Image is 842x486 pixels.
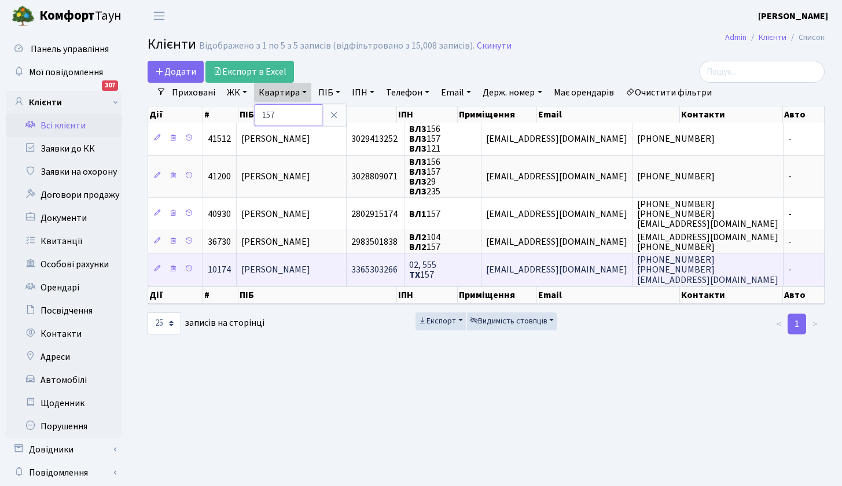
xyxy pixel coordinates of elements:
[6,114,122,137] a: Всі клієнти
[145,6,174,25] button: Переключити навігацію
[409,123,426,135] b: ВЛ3
[725,31,747,43] a: Admin
[29,66,103,79] span: Мої повідомлення
[6,299,122,322] a: Посвідчення
[486,132,627,145] span: [EMAIL_ADDRESS][DOMAIN_NAME]
[203,286,238,304] th: #
[788,208,792,220] span: -
[148,61,204,83] a: Додати
[537,286,680,304] th: Email
[409,156,440,198] span: 156 157 29 235
[208,170,231,183] span: 41200
[39,6,95,25] b: Комфорт
[783,286,825,304] th: Авто
[467,312,557,330] button: Видимість стовпців
[148,34,196,54] span: Клієнти
[148,286,203,304] th: Дії
[788,132,792,145] span: -
[6,415,122,438] a: Порушення
[409,123,440,155] span: 156 157 121
[788,314,806,334] a: 1
[637,132,715,145] span: [PHONE_NUMBER]
[203,106,238,123] th: #
[254,83,311,102] a: Квартира
[351,132,398,145] span: 3029413252
[208,264,231,277] span: 10174
[637,198,778,230] span: [PHONE_NUMBER] [PHONE_NUMBER] [EMAIL_ADDRESS][DOMAIN_NAME]
[409,259,436,281] span: 02, 555 157
[6,91,122,114] a: Клієнти
[6,369,122,392] a: Автомобілі
[241,235,310,248] span: [PERSON_NAME]
[478,83,546,102] a: Держ. номер
[148,106,203,123] th: Дії
[6,438,122,461] a: Довідники
[416,312,466,330] button: Експорт
[436,83,476,102] a: Email
[549,83,619,102] a: Має орендарів
[199,41,475,51] div: Відображено з 1 по 5 з 5 записів (відфільтровано з 15,008 записів).
[6,207,122,230] a: Документи
[758,9,828,23] a: [PERSON_NAME]
[208,132,231,145] span: 41512
[458,106,537,123] th: Приміщення
[12,5,35,28] img: logo.png
[409,208,440,220] span: 157
[409,156,426,168] b: ВЛ3
[222,83,252,102] a: ЖК
[6,137,122,160] a: Заявки до КК
[148,312,181,334] select: записів на сторінці
[409,143,426,156] b: ВЛ3
[788,235,792,248] span: -
[351,208,398,220] span: 2802915174
[637,231,778,253] span: [EMAIL_ADDRESS][DOMAIN_NAME] [PHONE_NUMBER]
[6,230,122,253] a: Квитанції
[39,6,122,26] span: Таун
[6,183,122,207] a: Договори продажу
[409,175,426,188] b: ВЛ3
[6,392,122,415] a: Щоденник
[347,83,379,102] a: ІПН
[486,208,627,220] span: [EMAIL_ADDRESS][DOMAIN_NAME]
[409,268,420,281] b: ТХ
[351,264,398,277] span: 3365303266
[167,83,220,102] a: Приховані
[351,170,398,183] span: 3028809071
[241,132,310,145] span: [PERSON_NAME]
[477,41,512,51] a: Скинути
[621,83,716,102] a: Очистити фільтри
[788,170,792,183] span: -
[6,345,122,369] a: Адреси
[409,185,426,198] b: ВЛ3
[241,264,310,277] span: [PERSON_NAME]
[783,106,825,123] th: Авто
[409,165,426,178] b: ВЛ3
[6,461,122,484] a: Повідомлення
[409,132,426,145] b: ВЛ3
[759,31,786,43] a: Клієнти
[6,276,122,299] a: Орендарі
[31,43,109,56] span: Панель управління
[637,170,715,183] span: [PHONE_NUMBER]
[6,61,122,84] a: Мої повідомлення307
[6,160,122,183] a: Заявки на охорону
[409,208,426,220] b: ВЛ1
[680,106,783,123] th: Контакти
[6,253,122,276] a: Особові рахунки
[238,106,397,123] th: ПІБ
[102,80,118,91] div: 307
[314,83,345,102] a: ПІБ
[486,235,627,248] span: [EMAIL_ADDRESS][DOMAIN_NAME]
[238,286,397,304] th: ПІБ
[637,253,778,286] span: [PHONE_NUMBER] [PHONE_NUMBER] [EMAIL_ADDRESS][DOMAIN_NAME]
[409,231,426,244] b: ВЛ2
[470,315,547,327] span: Видимість стовпців
[458,286,537,304] th: Приміщення
[205,61,294,83] a: Експорт в Excel
[208,235,231,248] span: 36730
[241,170,310,183] span: [PERSON_NAME]
[6,322,122,345] a: Контакти
[418,315,456,327] span: Експорт
[6,38,122,61] a: Панель управління
[409,231,440,253] span: 104 157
